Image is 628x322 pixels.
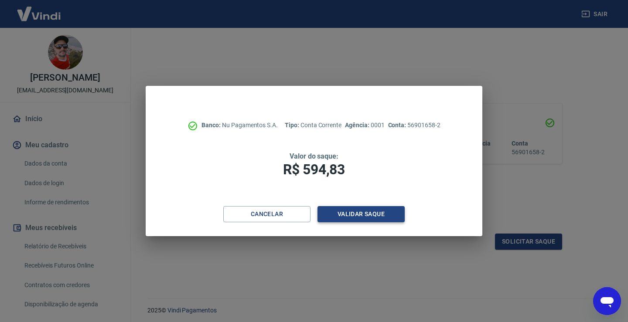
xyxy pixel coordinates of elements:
[345,121,384,130] p: 0001
[593,287,621,315] iframe: Botão para abrir a janela de mensagens
[388,122,408,129] span: Conta:
[345,122,371,129] span: Agência:
[290,152,338,160] span: Valor do saque:
[285,121,341,130] p: Conta Corrente
[285,122,300,129] span: Tipo:
[388,121,440,130] p: 56901658-2
[201,122,222,129] span: Banco:
[201,121,278,130] p: Nu Pagamentos S.A.
[223,206,311,222] button: Cancelar
[317,206,405,222] button: Validar saque
[283,161,345,178] span: R$ 594,83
